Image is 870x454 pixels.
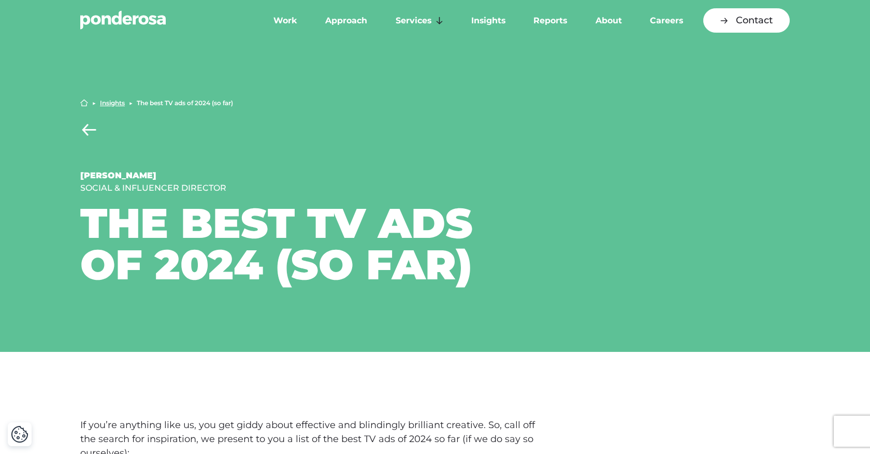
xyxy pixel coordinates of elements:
li: The best TV ads of 2024 (so far) [137,100,233,106]
a: Home [80,99,88,107]
a: Careers [638,10,695,32]
h1: The best TV ads of 2024 (so far) [80,203,488,286]
a: Insights [100,100,125,106]
a: Contact [703,8,790,33]
a: Back to Insights [80,123,98,136]
a: About [583,10,633,32]
a: Insights [459,10,517,32]
div: Social & Influencer Director [80,182,488,194]
a: Approach [313,10,379,32]
a: Reports [521,10,579,32]
a: Go to homepage [80,10,246,31]
a: Services [384,10,455,32]
li: ▶︎ [129,100,133,106]
img: Revisit consent button [11,425,28,443]
li: ▶︎ [92,100,96,106]
a: Work [262,10,309,32]
button: Cookie Settings [11,425,28,443]
div: [PERSON_NAME] [80,169,488,182]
